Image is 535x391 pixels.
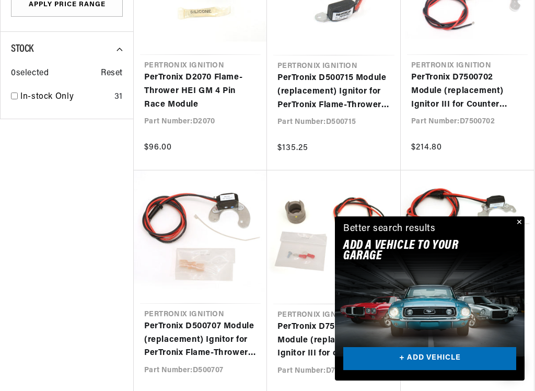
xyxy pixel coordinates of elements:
a: PerTronix D2070 Flame-Thrower HEI GM 4 Pin Race Module [144,71,257,111]
a: PerTronix D500715 Module (replacement) Ignitor for PerTronix Flame-Thrower Chevy Cast Distributor [277,72,390,112]
div: Better search results [343,222,436,237]
a: In-stock Only [20,90,110,104]
span: Stock [11,44,33,54]
h2: Add A VEHICLE to your garage [343,240,490,262]
a: + ADD VEHICLE [343,347,516,371]
div: 31 [114,90,123,104]
a: PerTronix D7500700 Module (replacement) Ignitor III for clockwise 8 Cylinder Flame-Thrower Billet... [277,320,390,361]
a: PerTronix D500707 Module (replacement) Ignitor for PerTronix Flame-Thrower British Cast Distributor [144,320,257,360]
button: Close [512,216,525,229]
a: PerTronix D7500702 Module (replacement) Ignitor III for Counter Clockwise 8 Cylinder Flame-Throwe... [411,71,524,111]
span: Reset [101,67,123,80]
span: 0 selected [11,67,49,80]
